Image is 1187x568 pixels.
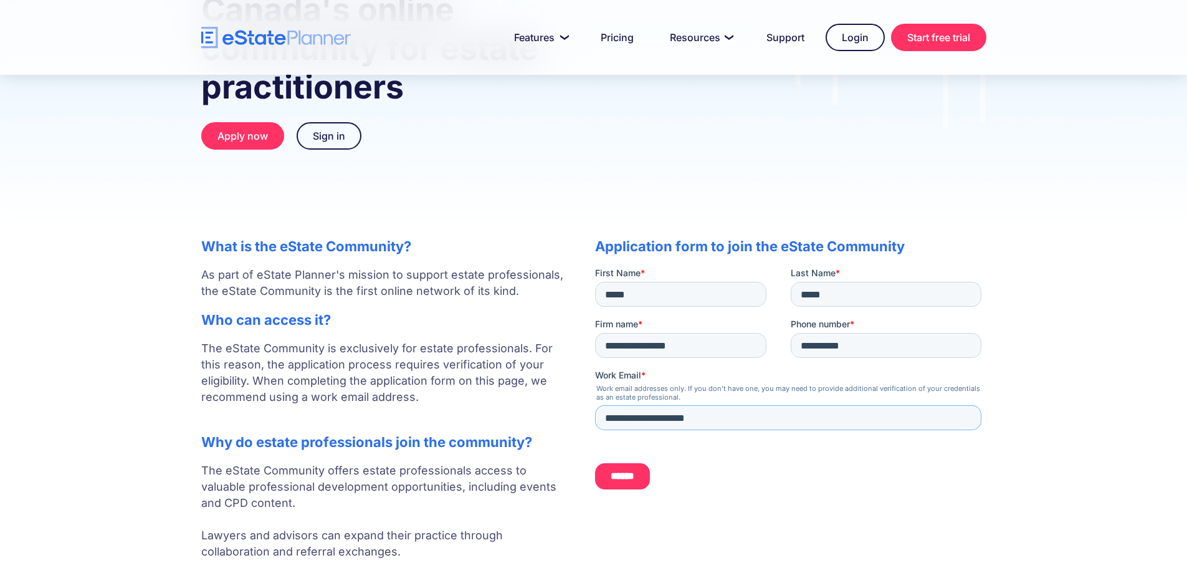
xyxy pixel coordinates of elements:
[891,24,986,51] a: Start free trial
[586,25,649,50] a: Pricing
[297,122,361,150] a: Sign in
[201,340,570,421] p: The eState Community is exclusively for estate professionals. For this reason, the application pr...
[751,25,819,50] a: Support
[499,25,579,50] a: Features
[201,267,570,299] p: As part of eState Planner's mission to support estate professionals, the eState Community is the ...
[201,27,351,49] a: home
[201,312,570,328] h2: Who can access it?
[595,267,986,500] iframe: Form 0
[826,24,885,51] a: Login
[655,25,745,50] a: Resources
[201,238,570,254] h2: What is the eState Community?
[201,434,570,450] h2: Why do estate professionals join the community?
[595,238,986,254] h2: Application form to join the eState Community
[201,122,284,150] a: Apply now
